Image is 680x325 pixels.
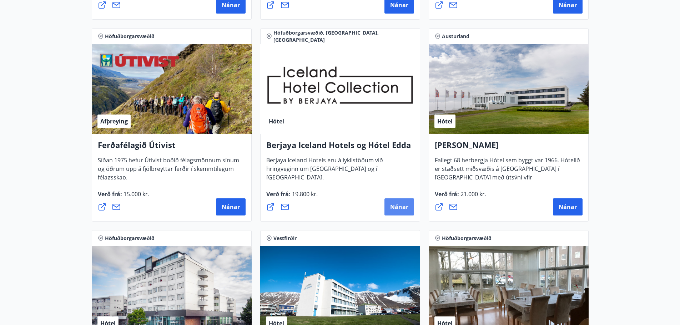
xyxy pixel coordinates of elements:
[105,33,155,40] span: Höfuðborgarsvæðið
[442,33,469,40] span: Austurland
[216,198,246,215] button: Nánar
[100,117,128,125] span: Afþreying
[390,203,408,211] span: Nánar
[98,156,239,187] span: Síðan 1975 hefur Útivist boðið félagsmönnum sínum og öðrum upp á fjölbreyttar ferðir í skemmtileg...
[122,190,149,198] span: 15.000 kr.
[435,139,583,156] h4: [PERSON_NAME]
[273,235,297,242] span: Vestfirðir
[266,156,383,187] span: Berjaya Iceland Hotels eru á lykilstöðum við hringveginn um [GEOGRAPHIC_DATA] og í [GEOGRAPHIC_DA...
[291,190,318,198] span: 19.800 kr.
[559,203,577,211] span: Nánar
[222,203,240,211] span: Nánar
[98,190,149,204] span: Verð frá :
[559,1,577,9] span: Nánar
[437,117,453,125] span: Hótel
[105,235,155,242] span: Höfuðborgarsvæðið
[98,139,246,156] h4: Ferðafélagið Útivist
[459,190,486,198] span: 21.000 kr.
[266,139,414,156] h4: Berjaya Iceland Hotels og Hótel Edda
[435,190,486,204] span: Verð frá :
[273,29,414,44] span: Höfuðborgarsvæðið, [GEOGRAPHIC_DATA], [GEOGRAPHIC_DATA]
[553,198,583,215] button: Nánar
[435,156,580,195] span: Fallegt 68 herbergja Hótel sem byggt var 1966. Hótelið er staðsett miðsvæðis á [GEOGRAPHIC_DATA] ...
[266,190,318,204] span: Verð frá :
[269,117,284,125] span: Hótel
[222,1,240,9] span: Nánar
[390,1,408,9] span: Nánar
[384,198,414,215] button: Nánar
[442,235,492,242] span: Höfuðborgarsvæðið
